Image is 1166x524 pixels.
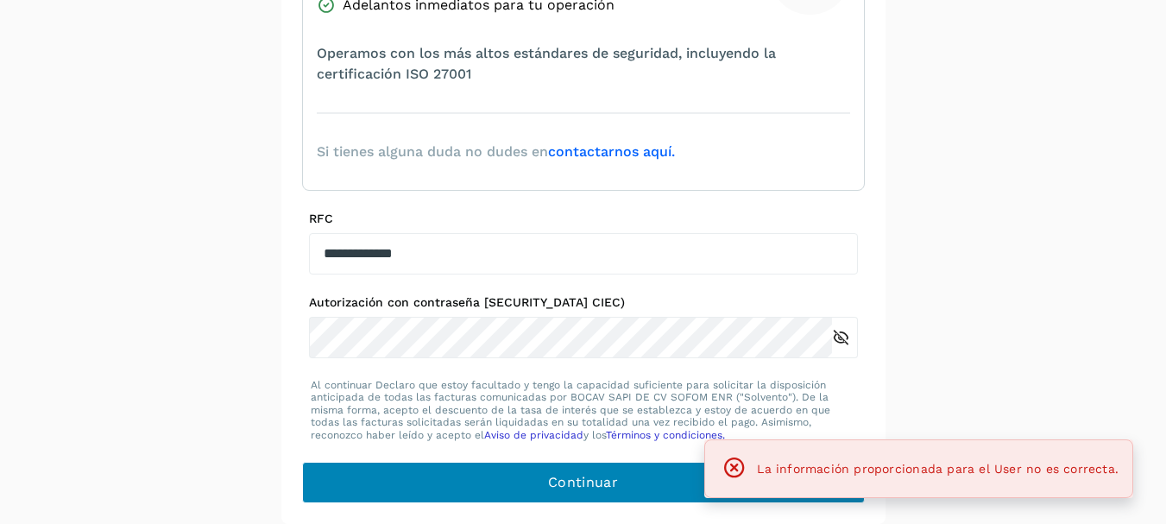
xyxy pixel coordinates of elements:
[606,429,725,441] a: Términos y condiciones.
[311,379,856,441] p: Al continuar Declaro que estoy facultado y tengo la capacidad suficiente para solicitar la dispos...
[317,43,850,85] span: Operamos con los más altos estándares de seguridad, incluyendo la certificación ISO 27001
[548,143,675,160] a: contactarnos aquí.
[317,142,675,162] span: Si tienes alguna duda no dudes en
[484,429,583,441] a: Aviso de privacidad
[548,473,618,492] span: Continuar
[302,462,865,503] button: Continuar
[757,462,1119,476] span: La información proporcionada para el User no es correcta.
[309,211,858,226] label: RFC
[309,295,858,310] label: Autorización con contraseña [SECURITY_DATA] CIEC)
